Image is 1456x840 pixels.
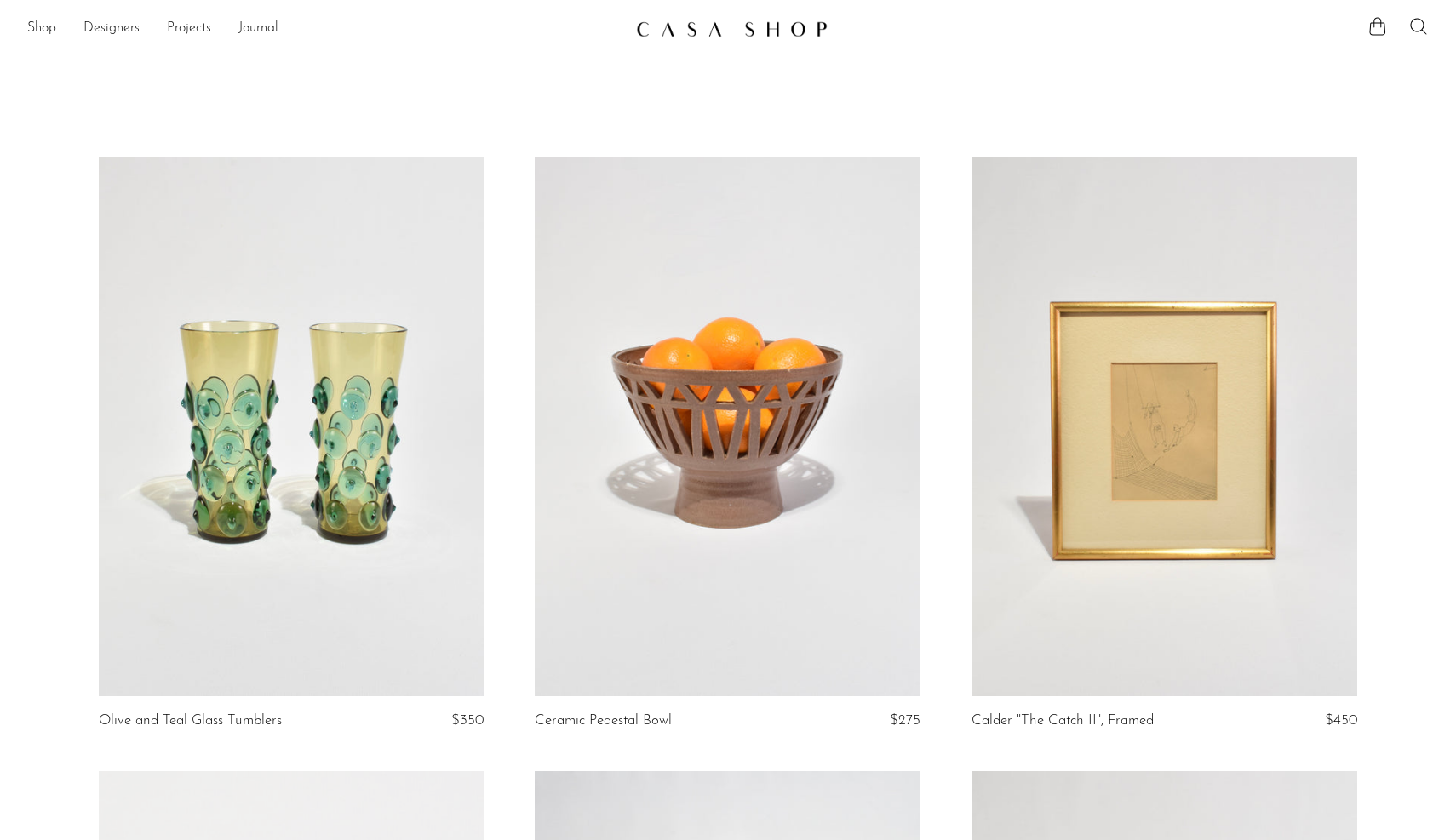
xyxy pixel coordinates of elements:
[972,713,1154,729] a: Calder "The Catch II", Framed
[238,18,278,40] a: Journal
[890,713,920,728] span: $275
[167,18,211,40] a: Projects
[535,713,672,729] a: Ceramic Pedestal Bowl
[27,14,622,43] ul: NEW HEADER MENU
[83,18,140,40] a: Designers
[1325,713,1357,728] span: $450
[99,713,282,729] a: Olive and Teal Glass Tumblers
[27,14,622,43] nav: Desktop navigation
[451,713,484,728] span: $350
[27,18,56,40] a: Shop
